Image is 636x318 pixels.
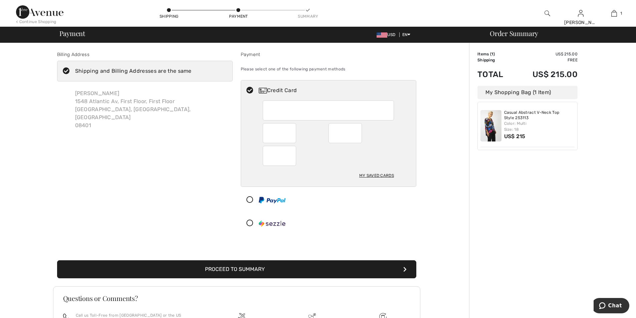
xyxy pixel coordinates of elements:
[241,51,416,58] div: Payment
[477,57,514,63] td: Shipping
[402,32,411,37] span: EN
[268,103,390,118] iframe: Secure Credit Card Frame - Credit Card Number
[504,133,525,139] span: US$ 215
[268,148,292,164] iframe: Secure Credit Card Frame - CVV
[241,61,416,77] div: Please select one of the following payment methods
[477,51,514,57] td: Items ( )
[491,52,493,56] span: 1
[334,125,358,141] iframe: Secure Credit Card Frame - Expiration Year
[514,51,578,57] td: US$ 215.00
[477,86,578,99] div: My Shopping Bag (1 Item)
[228,13,248,19] div: Payment
[70,84,233,135] div: [PERSON_NAME] 1548 Atlantic Av, First Floor, First Floor [GEOGRAPHIC_DATA], [GEOGRAPHIC_DATA], [G...
[57,260,416,278] button: Proceed to Summary
[57,51,233,58] div: Billing Address
[159,13,179,19] div: Shipping
[514,57,578,63] td: Free
[480,110,501,141] img: Casual Abstract V-Neck Top Style 253113
[259,88,267,93] img: Credit Card
[59,30,85,37] span: Payment
[545,9,550,17] img: search the website
[620,10,622,16] span: 1
[578,9,584,17] img: My Info
[298,13,318,19] div: Summary
[259,197,285,203] img: PayPal
[482,30,632,37] div: Order Summary
[514,63,578,86] td: US$ 215.00
[377,32,387,38] img: US Dollar
[598,9,630,17] a: 1
[268,125,292,141] iframe: Secure Credit Card Frame - Expiration Month
[377,32,398,37] span: USD
[259,220,285,227] img: Sezzle
[75,67,192,75] div: Shipping and Billing Addresses are the same
[594,298,629,315] iframe: Opens a widget where you can chat to one of our agents
[16,5,63,19] img: 1ère Avenue
[504,120,575,132] div: Color: Multi Size: 18
[477,63,514,86] td: Total
[578,10,584,16] a: Sign In
[259,86,412,94] div: Credit Card
[564,19,597,26] div: [PERSON_NAME]
[63,295,410,302] h3: Questions or Comments?
[16,19,56,25] div: < Continue Shopping
[504,110,575,120] a: Casual Abstract V-Neck Top Style 253113
[611,9,617,17] img: My Bag
[359,170,394,181] div: My Saved Cards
